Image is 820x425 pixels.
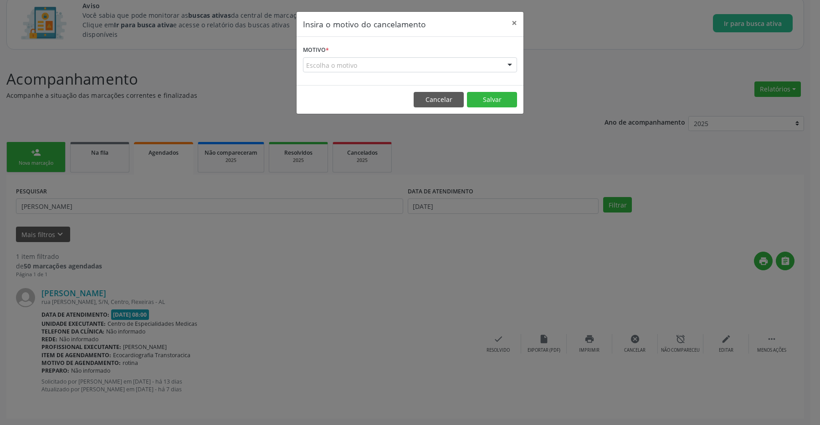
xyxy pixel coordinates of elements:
span: Escolha o motivo [306,61,357,70]
h5: Insira o motivo do cancelamento [303,18,426,30]
label: Motivo [303,43,329,57]
button: Cancelar [414,92,464,107]
button: Close [505,12,523,34]
button: Salvar [467,92,517,107]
